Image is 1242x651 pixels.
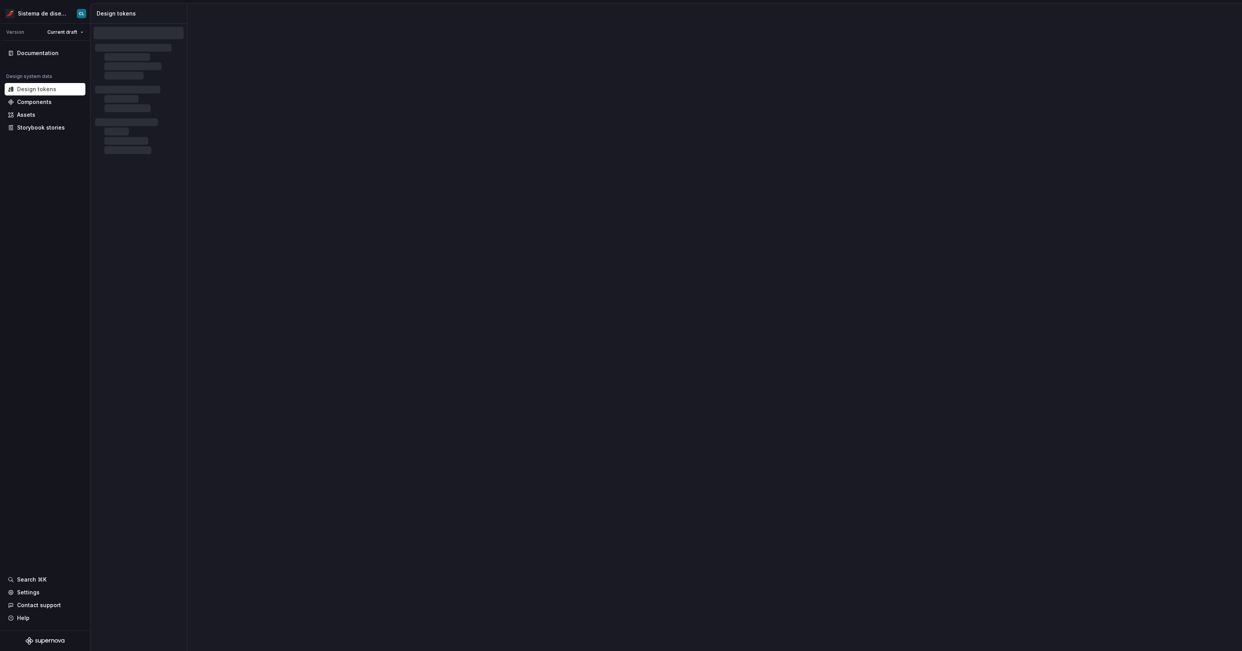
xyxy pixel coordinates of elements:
[6,29,24,35] div: Version
[17,98,52,106] div: Components
[17,111,35,119] div: Assets
[17,589,40,596] div: Settings
[5,612,85,624] button: Help
[17,124,65,132] div: Storybook stories
[17,614,29,622] div: Help
[2,5,88,22] button: Sistema de diseño IberiaCL
[18,10,68,17] div: Sistema de diseño Iberia
[5,121,85,134] a: Storybook stories
[47,29,77,35] span: Current draft
[17,576,47,583] div: Search ⌘K
[5,96,85,108] a: Components
[5,9,15,18] img: 55604660-494d-44a9-beb2-692398e9940a.png
[79,10,84,17] div: CL
[26,637,64,645] svg: Supernova Logo
[5,586,85,599] a: Settings
[6,73,52,80] div: Design system data
[97,10,184,17] div: Design tokens
[5,47,85,59] a: Documentation
[5,573,85,586] button: Search ⌘K
[5,599,85,611] button: Contact support
[5,83,85,95] a: Design tokens
[17,49,59,57] div: Documentation
[17,85,56,93] div: Design tokens
[17,601,61,609] div: Contact support
[5,109,85,121] a: Assets
[44,27,87,38] button: Current draft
